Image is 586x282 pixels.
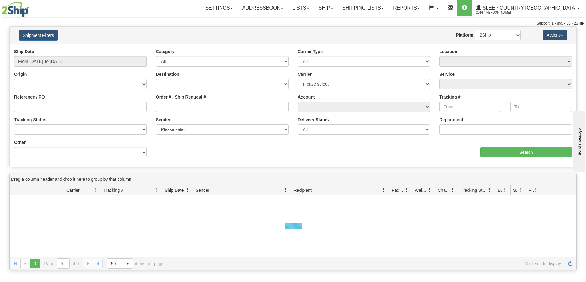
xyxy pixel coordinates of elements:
[156,71,179,77] label: Destination
[439,102,501,112] input: From
[476,10,522,16] span: 2044 / [PERSON_NAME]
[14,71,27,77] label: Origin
[14,139,26,145] label: Other
[298,117,329,123] label: Delivery Status
[288,0,314,16] a: Lists
[389,0,425,16] a: Reports
[338,0,389,16] a: Shipping lists
[392,187,405,193] span: Packages
[156,117,170,123] label: Sender
[172,261,561,266] span: No items to display
[30,259,40,268] span: Page 0
[314,0,337,16] a: Ship
[438,187,451,193] span: Charge
[103,187,123,193] span: Tracking #
[472,0,584,16] a: Sleep Country [GEOGRAPHIC_DATA] 2044 / [PERSON_NAME]
[425,185,435,195] a: Weight filter column settings
[298,48,323,55] label: Carrier Type
[237,0,288,16] a: Addressbook
[294,187,312,193] span: Recipient
[439,94,460,100] label: Tracking #
[439,48,457,55] label: Location
[14,117,46,123] label: Tracking Status
[480,147,572,157] input: Search
[107,258,133,269] span: Page sizes drop down
[14,94,45,100] label: Reference / PO
[513,187,518,193] span: Shipment Issues
[111,261,119,267] span: 50
[572,110,585,172] iframe: chat widget
[281,185,291,195] a: Sender filter column settings
[378,185,389,195] a: Recipient filter column settings
[19,30,58,41] button: Shipment Filters
[2,21,584,26] div: Support: 1 - 855 - 55 - 2SHIP
[448,185,458,195] a: Charge filter column settings
[439,117,463,123] label: Department
[531,185,541,195] a: Pickup Status filter column settings
[298,71,312,77] label: Carrier
[10,173,576,185] div: grid grouping header
[500,185,510,195] a: Delivery Status filter column settings
[461,187,488,193] span: Tracking Status
[298,94,315,100] label: Account
[484,185,495,195] a: Tracking Status filter column settings
[565,259,575,268] a: Refresh
[415,187,428,193] span: Weight
[66,187,80,193] span: Carrier
[107,258,164,269] span: items per page
[182,185,193,195] a: Ship Date filter column settings
[2,2,29,17] img: logo2044.jpg
[90,185,101,195] a: Carrier filter column settings
[152,185,162,195] a: Tracking # filter column settings
[456,32,473,38] label: Platform
[481,5,576,10] span: Sleep Country [GEOGRAPHIC_DATA]
[498,187,503,193] span: Delivery Status
[439,71,455,77] label: Service
[156,48,175,55] label: Category
[196,187,209,193] span: Sender
[515,185,526,195] a: Shipment Issues filter column settings
[14,48,34,55] label: Ship Date
[5,5,57,10] div: Send message
[156,94,206,100] label: Order # / Ship Request #
[510,102,572,112] input: To
[543,30,567,40] button: Actions
[165,187,184,193] span: Ship Date
[401,185,412,195] a: Packages filter column settings
[44,258,79,269] span: Page of 0
[201,0,237,16] a: Settings
[528,187,534,193] span: Pickup Status
[123,259,133,268] span: select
